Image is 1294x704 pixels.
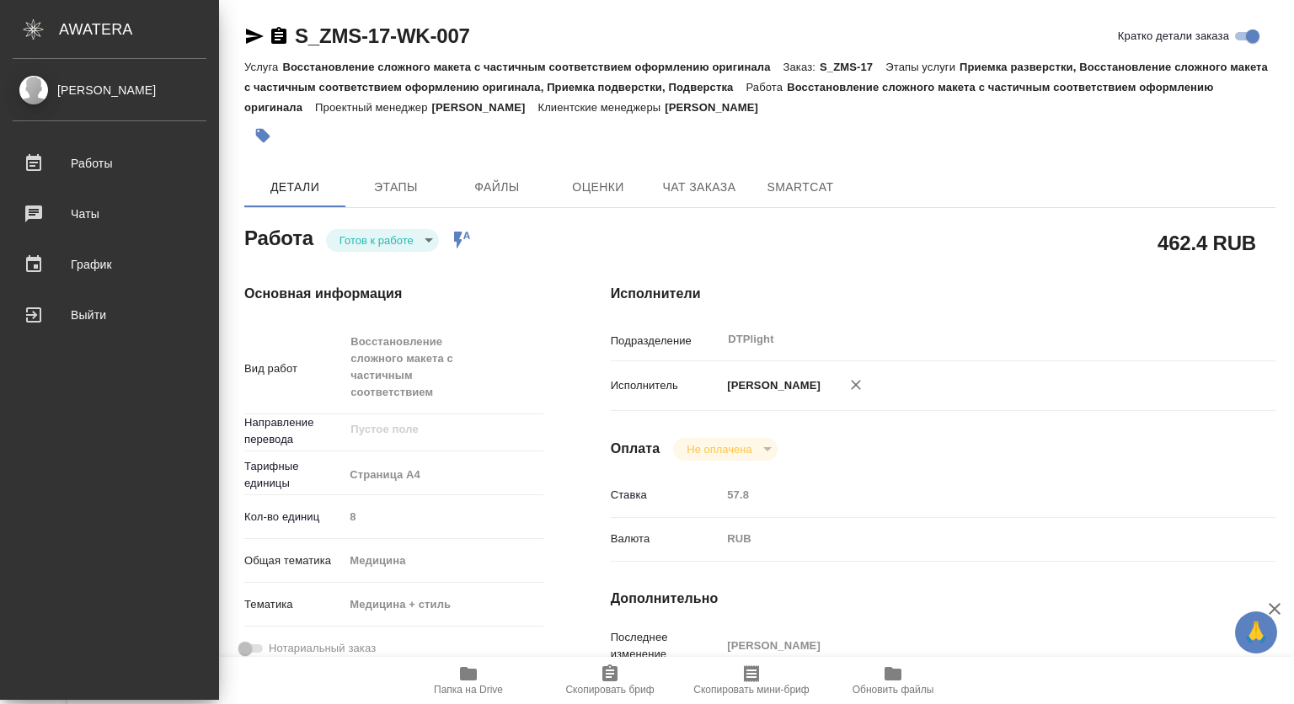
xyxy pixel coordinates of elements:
a: Выйти [4,294,215,336]
h4: Основная информация [244,284,543,304]
h4: Исполнители [611,284,1275,304]
div: Медицина [344,547,543,575]
p: Подразделение [611,333,722,349]
span: Обновить файлы [853,684,934,696]
div: Выйти [13,302,206,328]
span: Детали [254,177,335,198]
p: Этапы услуги [885,61,960,73]
p: [PERSON_NAME] [665,101,771,114]
p: S_ZMS-17 [820,61,885,73]
span: Кратко детали заказа [1118,28,1229,45]
button: Папка на Drive [398,657,539,704]
p: Тематика [244,596,344,613]
h2: 462.4 RUB [1158,228,1256,257]
p: [PERSON_NAME] [432,101,538,114]
span: Файлы [457,177,537,198]
div: Готов к работе [673,438,777,461]
p: Проектный менеджер [315,101,431,114]
button: Скопировать мини-бриф [681,657,822,704]
span: Скопировать мини-бриф [693,684,809,696]
button: Добавить тэг [244,117,281,154]
button: Обновить файлы [822,657,964,704]
p: Приемка разверстки, Восстановление сложного макета с частичным соответствием оформлению оригинала... [244,61,1268,93]
input: Пустое поле [349,419,503,440]
p: Направление перевода [244,414,344,448]
p: Ставка [611,487,722,504]
p: Вид работ [244,360,344,377]
div: AWATERA [59,13,219,46]
button: Готов к работе [334,233,419,248]
p: Заказ: [783,61,820,73]
div: RUB [721,525,1220,553]
span: Нотариальный заказ [269,640,376,657]
span: Этапы [356,177,436,198]
h4: Оплата [611,439,660,459]
button: Скопировать бриф [539,657,681,704]
input: Пустое поле [721,483,1220,507]
p: Валюта [611,531,722,547]
span: Скопировать бриф [565,684,654,696]
p: Общая тематика [244,552,344,569]
p: Кол-во единиц [244,509,344,525]
p: Восстановление сложного макета с частичным соответствием оформлению оригинала [282,61,783,73]
p: [PERSON_NAME] [721,377,821,394]
span: Чат заказа [659,177,740,198]
a: Работы [4,142,215,184]
p: Исполнитель [611,377,722,394]
div: Готов к работе [326,229,439,252]
button: Скопировать ссылку [269,26,289,46]
button: Скопировать ссылку для ЯМессенджера [244,26,265,46]
input: Пустое поле [344,504,543,529]
div: [PERSON_NAME] [13,81,206,99]
div: Чаты [13,201,206,227]
span: Папка на Drive [434,684,503,696]
div: Страница А4 [344,461,543,489]
div: График [13,252,206,277]
a: График [4,243,215,285]
span: 🙏 [1242,615,1270,650]
h4: Дополнительно [611,589,1275,609]
p: Клиентские менеджеры [537,101,665,114]
a: Чаты [4,193,215,235]
button: Не оплачена [682,442,757,456]
button: Удалить исполнителя [837,366,874,403]
input: Пустое поле [721,633,1220,658]
p: Тарифные единицы [244,458,344,492]
h2: Работа [244,221,313,252]
p: Последнее изменение [611,629,722,663]
div: Работы [13,151,206,176]
a: S_ZMS-17-WK-007 [295,24,470,47]
p: Услуга [244,61,282,73]
span: SmartCat [760,177,841,198]
span: Оценки [558,177,639,198]
p: Работа [746,81,788,93]
div: Медицина + стиль [344,590,543,619]
button: 🙏 [1235,611,1277,653]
